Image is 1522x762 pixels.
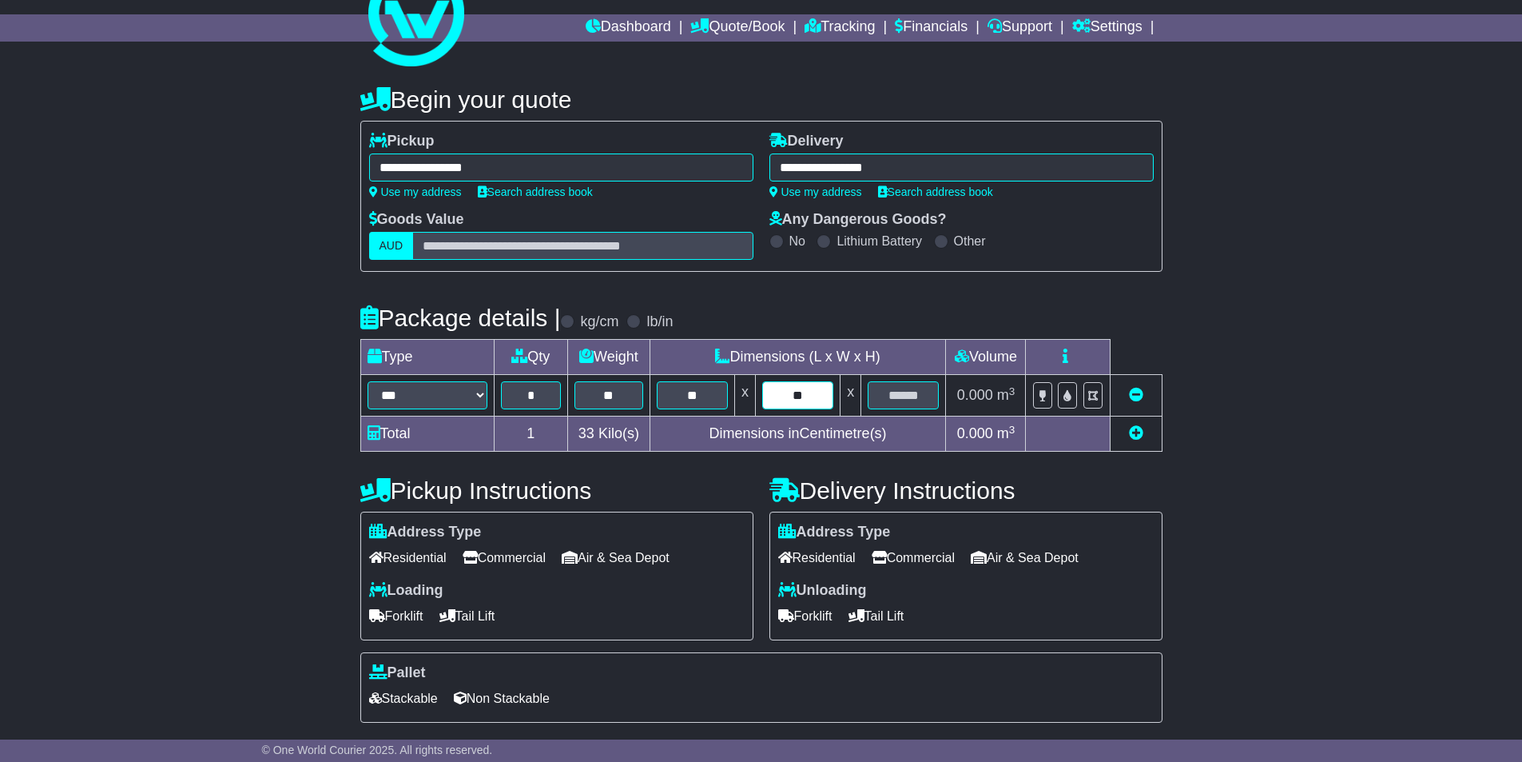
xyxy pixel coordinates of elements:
td: x [840,375,861,417]
a: Support [988,14,1052,42]
td: 1 [494,417,568,452]
label: Unloading [778,582,867,600]
h4: Pickup Instructions [360,477,753,504]
span: Air & Sea Depot [562,545,670,570]
td: Qty [494,340,568,375]
span: Tail Lift [848,604,904,628]
span: Non Stackable [454,686,550,711]
span: Commercial [872,545,955,570]
h4: Package details | [360,305,561,331]
label: No [789,233,805,249]
sup: 3 [1009,424,1015,436]
label: Any Dangerous Goods? [769,211,947,229]
td: Total [360,417,494,452]
a: Search address book [478,186,593,198]
td: Dimensions (L x W x H) [650,340,946,375]
td: Dimensions in Centimetre(s) [650,417,946,452]
label: Loading [369,582,443,600]
span: Commercial [463,545,546,570]
a: Financials [895,14,968,42]
span: Residential [369,545,447,570]
a: Settings [1072,14,1142,42]
span: Forklift [778,604,833,628]
span: m [997,425,1015,441]
a: Remove this item [1129,387,1143,403]
span: 0.000 [957,425,993,441]
span: 33 [578,425,594,441]
label: AUD [369,232,414,260]
td: Kilo(s) [568,417,650,452]
a: Dashboard [586,14,671,42]
h4: Delivery Instructions [769,477,1162,504]
span: Air & Sea Depot [971,545,1079,570]
td: Volume [946,340,1026,375]
td: Weight [568,340,650,375]
label: Lithium Battery [837,233,922,249]
span: m [997,387,1015,403]
span: © One World Courier 2025. All rights reserved. [262,744,493,756]
label: lb/in [646,313,673,331]
a: Search address book [878,186,993,198]
span: 0.000 [957,387,993,403]
h4: Begin your quote [360,86,1162,113]
td: Type [360,340,494,375]
label: Other [954,233,986,249]
span: Forklift [369,604,423,628]
label: kg/cm [580,313,618,331]
sup: 3 [1009,385,1015,397]
a: Use my address [769,186,862,198]
td: x [734,375,755,417]
a: Add new item [1129,425,1143,441]
label: Delivery [769,133,844,150]
label: Address Type [778,524,891,541]
label: Pallet [369,664,426,682]
span: Tail Lift [439,604,495,628]
label: Pickup [369,133,435,150]
a: Use my address [369,186,462,198]
label: Address Type [369,524,482,541]
span: Residential [778,545,856,570]
a: Quote/Book [690,14,785,42]
label: Goods Value [369,211,464,229]
a: Tracking [805,14,875,42]
span: Stackable [369,686,438,711]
